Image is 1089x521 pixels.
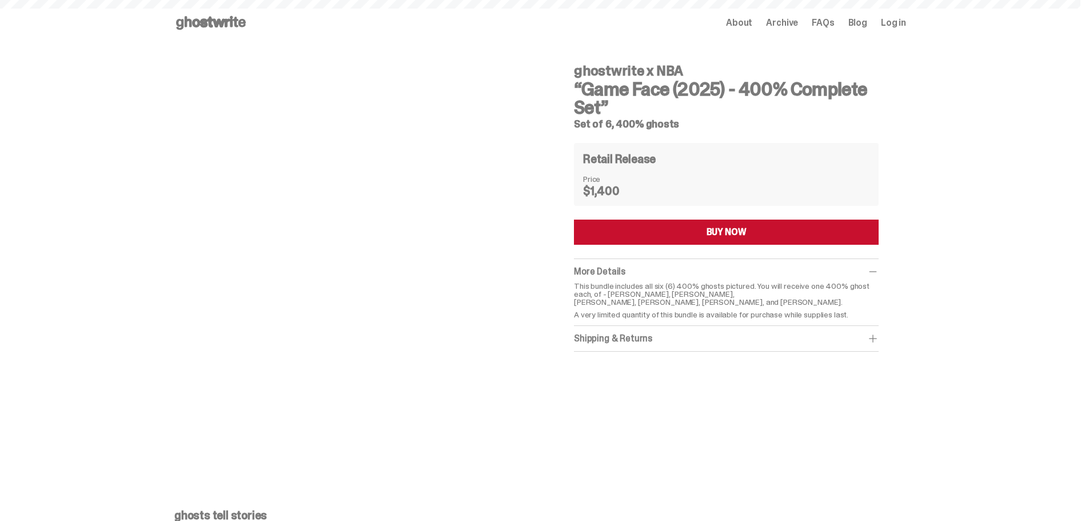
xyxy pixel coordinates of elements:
button: BUY NOW [574,220,879,245]
dd: $1,400 [583,185,640,197]
dt: Price [583,175,640,183]
a: Archive [766,18,798,27]
a: FAQs [812,18,834,27]
h5: Set of 6, 400% ghosts [574,119,879,129]
a: Blog [848,18,867,27]
h3: “Game Face (2025) - 400% Complete Set” [574,80,879,117]
p: This bundle includes all six (6) 400% ghosts pictured. You will receive one 400% ghost each, of -... [574,282,879,306]
span: More Details [574,265,625,277]
h4: ghostwrite x NBA [574,64,879,78]
div: Shipping & Returns [574,333,879,344]
h4: Retail Release [583,153,656,165]
a: Log in [881,18,906,27]
a: About [726,18,752,27]
p: ghosts tell stories [174,510,906,521]
div: BUY NOW [707,228,747,237]
p: A very limited quantity of this bundle is available for purchase while supplies last. [574,311,879,319]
